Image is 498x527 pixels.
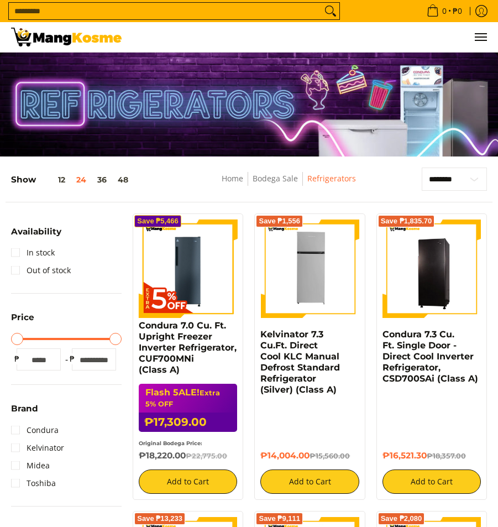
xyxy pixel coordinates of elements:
[382,469,481,494] button: Add to Cart
[11,313,34,330] summary: Open
[259,218,300,225] span: Save ₱1,556
[11,474,56,492] a: Toshiba
[139,440,202,446] small: Original Bodega Price:
[423,5,465,17] span: •
[137,515,182,522] span: Save ₱13,233
[382,221,481,317] img: Condura 7.3 Cu. Ft. Single Door - Direct Cool Inverter Refrigerator, CSD700SAi (Class A)
[441,7,448,15] span: 0
[133,22,487,52] ul: Customer Navigation
[71,175,92,184] button: 24
[11,404,38,421] summary: Open
[11,28,122,46] img: Bodega Sale Refrigerator l Mang Kosme: Home Appliances Warehouse Sale
[92,175,112,184] button: 36
[11,262,71,279] a: Out of stock
[310,452,350,460] del: ₱15,560.00
[11,439,64,457] a: Kelvinator
[133,22,487,52] nav: Main Menu
[139,320,237,375] a: Condura 7.0 Cu. Ft. Upright Freezer Inverter Refrigerator, CUF700MNi (Class A)
[260,329,340,395] a: Kelvinator 7.3 Cu.Ft. Direct Cool KLC Manual Defrost Standard Refrigerator (Silver) (Class A)
[11,353,22,364] span: ₱
[11,457,50,474] a: Midea
[11,421,59,439] a: Condura
[186,452,227,460] del: ₱22,775.00
[322,3,339,19] button: Search
[11,244,55,262] a: In stock
[11,174,134,185] h5: Show
[139,413,237,432] h6: ₱17,309.00
[451,7,464,15] span: ₱0
[307,173,356,184] a: Refrigerators
[137,218,179,225] span: Save ₱5,466
[381,515,422,522] span: Save ₱2,080
[11,404,38,413] span: Brand
[66,353,77,364] span: ₱
[139,469,237,494] button: Add to Cart
[259,515,300,522] span: Save ₱9,111
[181,172,397,197] nav: Breadcrumbs
[222,173,243,184] a: Home
[11,227,61,236] span: Availability
[382,329,478,384] a: Condura 7.3 Cu. Ft. Single Door - Direct Cool Inverter Refrigerator, CSD700SAi (Class A)
[11,227,61,244] summary: Open
[11,313,34,321] span: Price
[260,469,359,494] button: Add to Cart
[139,220,237,318] img: Condura 7.0 Cu. Ft. Upright Freezer Inverter Refrigerator, CUF700MNi (Class A)
[381,218,432,225] span: Save ₱1,835.70
[112,175,134,184] button: 48
[36,175,71,184] button: 12
[260,220,359,318] img: Kelvinator 7.3 Cu.Ft. Direct Cool KLC Manual Defrost Standard Refrigerator (Silver) (Class A)
[253,173,298,184] a: Bodega Sale
[427,452,466,460] del: ₱18,357.00
[139,450,237,461] h6: ₱18,220.00
[260,450,359,461] h6: ₱14,004.00
[474,22,487,52] button: Menu
[382,450,481,461] h6: ₱16,521.30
